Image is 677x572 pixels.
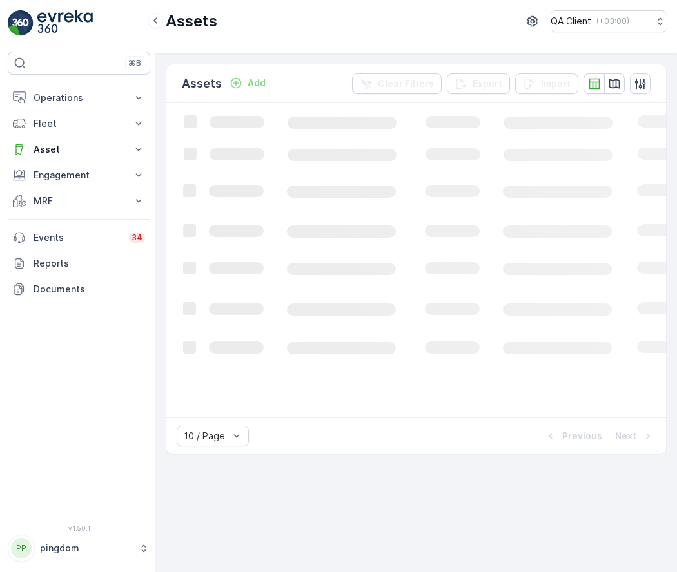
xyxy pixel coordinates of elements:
[352,73,442,94] button: Clear Filters
[224,75,271,91] button: Add
[8,188,150,214] button: MRF
[182,75,222,93] p: Assets
[8,111,150,137] button: Fleet
[34,195,124,207] p: MRF
[34,169,124,182] p: Engagement
[248,77,266,90] p: Add
[8,535,150,562] button: PPpingdom
[166,11,217,32] p: Assets
[614,428,656,444] button: Next
[34,231,121,244] p: Events
[34,283,145,296] p: Documents
[543,428,603,444] button: Previous
[8,85,150,111] button: Operations
[541,77,571,90] p: Import
[132,233,142,243] p: 34
[8,10,34,36] img: logo
[378,77,434,90] p: Clear Filters
[8,137,150,162] button: Asset
[8,524,150,532] span: v 1.50.1
[551,10,667,32] button: QA Client(+03:00)
[128,58,141,68] p: ⌘B
[8,251,150,276] a: Reports
[8,276,150,302] a: Documents
[615,430,636,443] p: Next
[37,10,93,36] img: logo_light-DOdMpM7g.png
[40,542,132,555] p: pingdom
[447,73,510,94] button: Export
[562,430,602,443] p: Previous
[8,225,150,251] a: Events34
[473,77,502,90] p: Export
[551,15,591,28] p: QA Client
[11,538,32,558] div: PP
[515,73,578,94] button: Import
[8,162,150,188] button: Engagement
[34,257,145,270] p: Reports
[34,143,124,156] p: Asset
[34,117,124,130] p: Fleet
[34,91,124,104] p: Operations
[596,16,629,26] p: ( +03:00 )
